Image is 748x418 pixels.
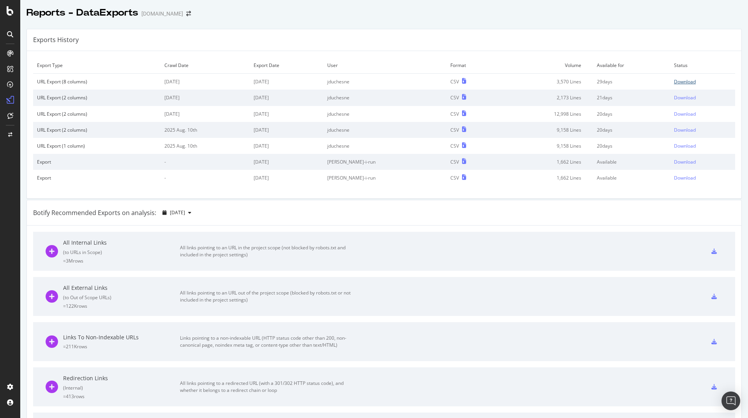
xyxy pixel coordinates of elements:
[37,175,157,181] div: Export
[674,111,731,117] a: Download
[63,239,180,247] div: All Internal Links
[450,127,459,133] div: CSV
[63,343,180,350] div: = 211K rows
[593,122,670,138] td: 20 days
[711,339,717,344] div: csv-export
[711,294,717,299] div: csv-export
[597,175,666,181] div: Available
[674,159,731,165] a: Download
[450,94,459,101] div: CSV
[180,244,355,258] div: All links pointing to an URL in the project scope (not blocked by robots.txt and included in the ...
[37,159,157,165] div: Export
[450,175,459,181] div: CSV
[63,258,180,264] div: = 3M rows
[161,74,250,90] td: [DATE]
[63,374,180,382] div: Redirection Links
[450,78,459,85] div: CSV
[141,10,183,18] div: [DOMAIN_NAME]
[250,90,323,106] td: [DATE]
[593,57,670,74] td: Available for
[161,154,250,170] td: -
[161,57,250,74] td: Crawl Date
[33,57,161,74] td: Export Type
[674,94,731,101] a: Download
[593,106,670,122] td: 20 days
[63,294,180,301] div: ( to Out of Scope URLs )
[63,284,180,292] div: All External Links
[674,127,731,133] a: Download
[499,138,593,154] td: 9,158 Lines
[450,159,459,165] div: CSV
[170,209,185,216] span: 2025 Aug. 23rd
[250,74,323,90] td: [DATE]
[250,154,323,170] td: [DATE]
[186,11,191,16] div: arrow-right-arrow-left
[250,57,323,74] td: Export Date
[250,170,323,186] td: [DATE]
[37,143,157,149] div: URL Export (1 column)
[593,74,670,90] td: 29 days
[161,170,250,186] td: -
[593,138,670,154] td: 20 days
[180,335,355,349] div: Links pointing to a non-indexable URL (HTTP status code other than 200, non-canonical page, noind...
[323,170,446,186] td: [PERSON_NAME]-i-run
[159,206,194,219] button: [DATE]
[33,208,156,217] div: Botify Recommended Exports on analysis:
[161,138,250,154] td: 2025 Aug. 10th
[323,122,446,138] td: jduchesne
[499,74,593,90] td: 3,570 Lines
[180,380,355,394] div: All links pointing to a redirected URL (with a 301/302 HTTP status code), and whether it belongs ...
[37,111,157,117] div: URL Export (2 columns)
[674,143,696,149] div: Download
[323,154,446,170] td: [PERSON_NAME]-i-run
[37,94,157,101] div: URL Export (2 columns)
[674,94,696,101] div: Download
[37,78,157,85] div: URL Export (8 columns)
[161,122,250,138] td: 2025 Aug. 10th
[499,106,593,122] td: 12,998 Lines
[597,159,666,165] div: Available
[670,57,735,74] td: Status
[674,111,696,117] div: Download
[674,175,696,181] div: Download
[250,106,323,122] td: [DATE]
[180,289,355,303] div: All links pointing to an URL out of the project scope (blocked by robots.txt or not included in t...
[674,78,731,85] a: Download
[63,384,180,391] div: ( Internal )
[499,154,593,170] td: 1,662 Lines
[33,35,79,44] div: Exports History
[26,6,138,19] div: Reports - DataExports
[161,106,250,122] td: [DATE]
[450,143,459,149] div: CSV
[323,74,446,90] td: jduchesne
[446,57,499,74] td: Format
[63,393,180,400] div: = 413 rows
[499,90,593,106] td: 2,173 Lines
[323,57,446,74] td: User
[499,57,593,74] td: Volume
[674,127,696,133] div: Download
[593,90,670,106] td: 21 days
[250,138,323,154] td: [DATE]
[711,384,717,390] div: csv-export
[711,249,717,254] div: csv-export
[323,90,446,106] td: jduchesne
[63,333,180,341] div: Links To Non-Indexable URLs
[37,127,157,133] div: URL Export (2 columns)
[63,249,180,256] div: ( to URLs in Scope )
[674,175,731,181] a: Download
[674,78,696,85] div: Download
[674,143,731,149] a: Download
[323,138,446,154] td: jduchesne
[323,106,446,122] td: jduchesne
[499,170,593,186] td: 1,662 Lines
[250,122,323,138] td: [DATE]
[674,159,696,165] div: Download
[161,90,250,106] td: [DATE]
[722,392,740,410] div: Open Intercom Messenger
[499,122,593,138] td: 9,158 Lines
[450,111,459,117] div: CSV
[63,303,180,309] div: = 122K rows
